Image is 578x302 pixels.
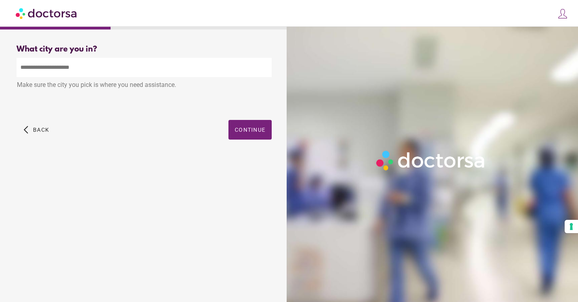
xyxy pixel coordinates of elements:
[20,120,52,140] button: arrow_back_ios Back
[557,8,568,19] img: icons8-customer-100.png
[373,147,489,173] img: Logo-Doctorsa-trans-White-partial-flat.png
[17,77,272,94] div: Make sure the city you pick is where you need assistance.
[33,127,49,133] span: Back
[565,220,578,233] button: Your consent preferences for tracking technologies
[16,4,78,22] img: Doctorsa.com
[17,45,272,54] div: What city are you in?
[228,120,272,140] button: Continue
[235,127,265,133] span: Continue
